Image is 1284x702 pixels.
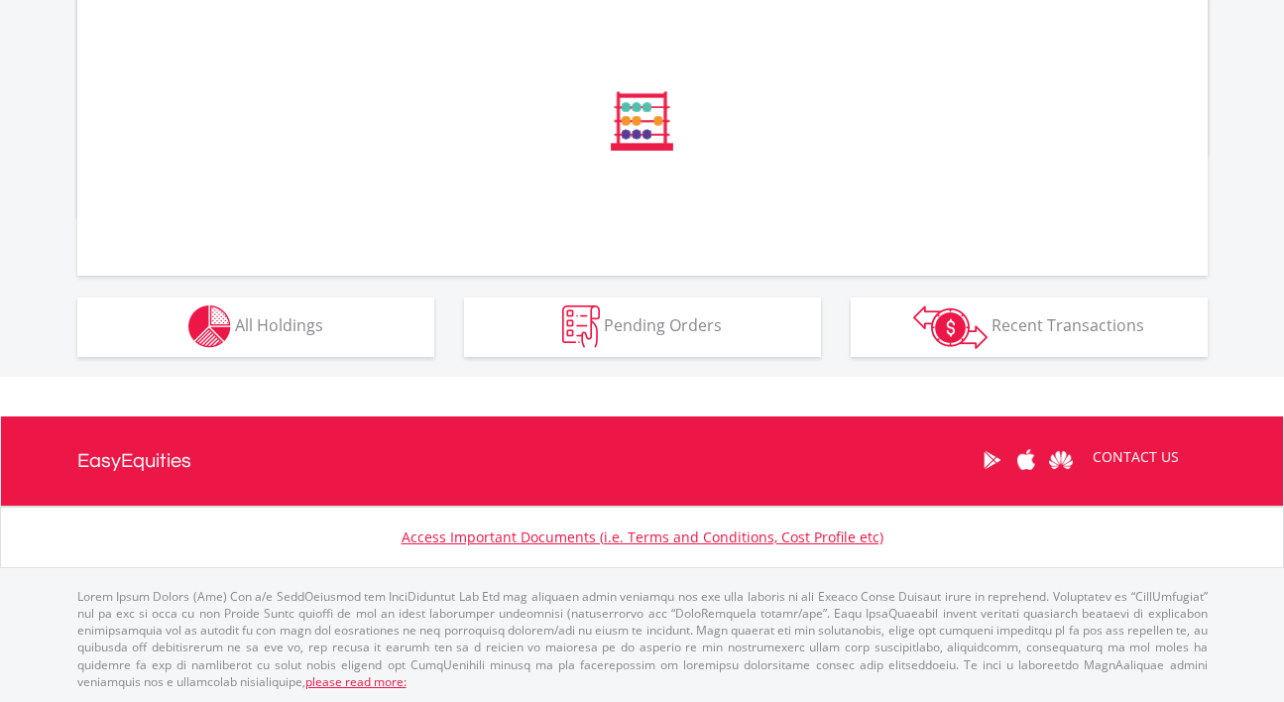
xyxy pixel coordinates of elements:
[604,314,722,336] span: Pending Orders
[235,314,323,336] span: All Holdings
[913,305,988,349] img: transactions-zar-wht.png
[188,305,231,348] img: holdings-wht.png
[1009,429,1044,491] a: Apple
[464,297,821,357] button: Pending Orders
[402,527,883,546] a: Access Important Documents (i.e. Terms and Conditions, Cost Profile etc)
[975,429,1009,491] a: Google Play
[77,297,434,357] button: All Holdings
[77,588,1208,690] p: Lorem Ipsum Dolors (Ame) Con a/e SeddOeiusmod tem InciDiduntut Lab Etd mag aliquaen admin veniamq...
[562,305,600,348] img: pending_instructions-wht.png
[1079,429,1193,485] a: CONTACT US
[851,297,1208,357] button: Recent Transactions
[77,416,191,506] a: EasyEquities
[992,314,1144,336] span: Recent Transactions
[305,673,407,690] a: please read more:
[1044,429,1079,491] a: Huawei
